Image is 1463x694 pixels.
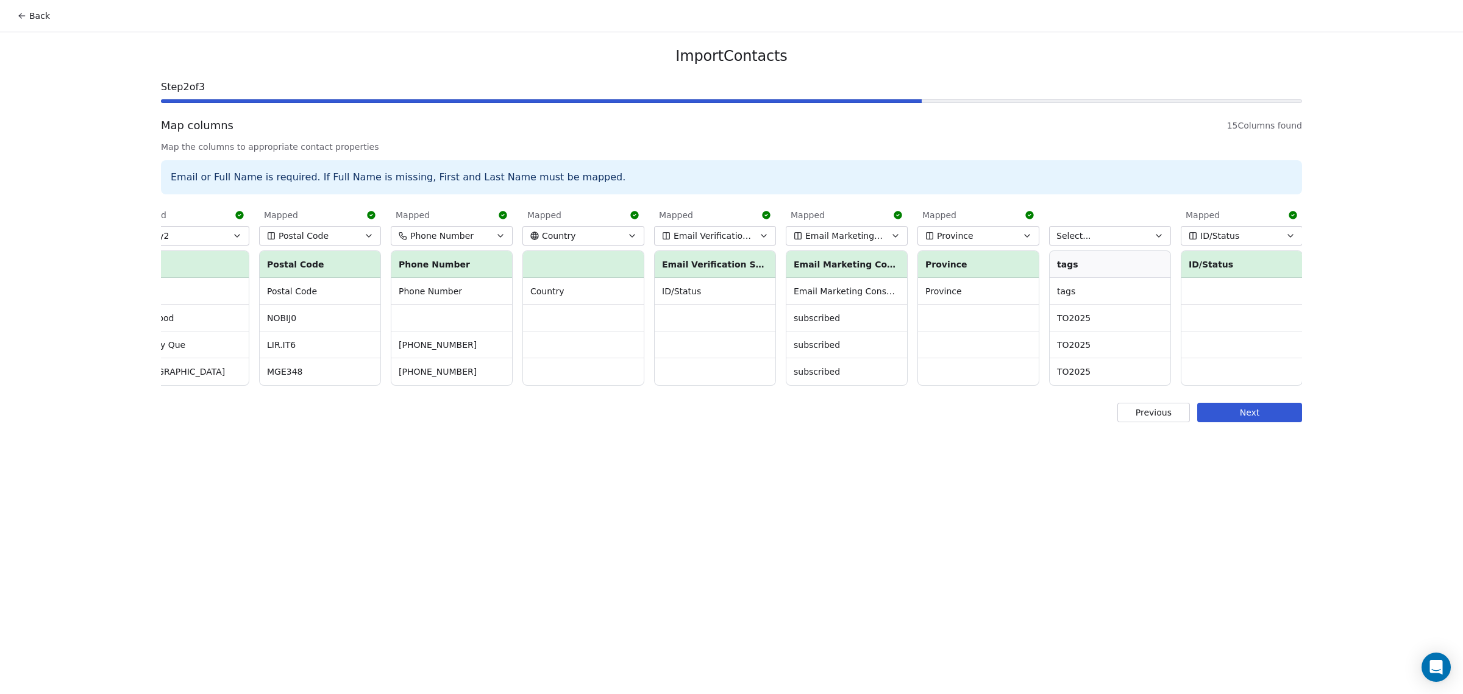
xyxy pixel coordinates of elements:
td: TO2025 [1050,358,1170,385]
span: Import Contacts [675,47,787,65]
span: Mapped [1186,209,1220,221]
span: Postal Code [279,230,329,242]
th: Email Marketing Consent [786,251,907,278]
td: NOBIJ0 [260,305,380,331]
th: ID/Status [1181,251,1302,278]
td: Province [918,278,1039,305]
button: Next [1197,403,1302,422]
button: Previous [1117,403,1190,422]
th: Phone Number [391,251,512,278]
span: ID/Status [1200,230,1239,242]
td: subscribed [786,331,907,358]
span: Email Verification Status [674,230,753,242]
span: Country [542,230,576,242]
span: Mapped [396,209,430,221]
span: Mapped [922,209,956,221]
th: Province [918,251,1039,278]
td: Bellwood [128,305,249,331]
td: LIR.IT6 [260,331,380,358]
span: Step 2 of 3 [161,80,1302,94]
span: Province [937,230,974,242]
span: 15 Columns found [1227,119,1302,132]
td: Postal Code [260,278,380,305]
span: Map columns [161,118,233,133]
div: Email or Full Name is required. If Full Name is missing, First and Last Name must be mapped. [161,160,1302,194]
span: Mapped [791,209,825,221]
button: Back [10,5,57,27]
td: Country [523,278,644,305]
td: [PHONE_NUMBER] [391,331,512,358]
td: MGE348 [260,358,380,385]
td: tags [1050,278,1170,305]
th: Postal Code [260,251,380,278]
span: Mapped [527,209,561,221]
td: Email Marketing Consent [786,278,907,305]
span: Mapped [264,209,298,221]
td: subscribed [786,358,907,385]
div: Open Intercom Messenger [1422,653,1451,682]
span: Phone Number [410,230,474,242]
td: Phone Number [391,278,512,305]
th: Email Verification Status [655,251,775,278]
td: TO2025 [1050,331,1170,358]
span: Map the columns to appropriate contact properties [161,141,1302,153]
span: Mapped [659,209,693,221]
td: [GEOGRAPHIC_DATA] [128,358,249,385]
th: Ctiy [128,251,249,278]
td: Whitby Que [128,331,249,358]
td: ID/Status [655,278,775,305]
th: tags [1050,251,1170,278]
td: subscribed [786,305,907,331]
td: TO2025 [1050,305,1170,331]
span: Email Marketing Consent [805,230,885,242]
td: [PHONE_NUMBER] [391,358,512,385]
span: Select... [1056,230,1091,242]
td: City [128,278,249,305]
